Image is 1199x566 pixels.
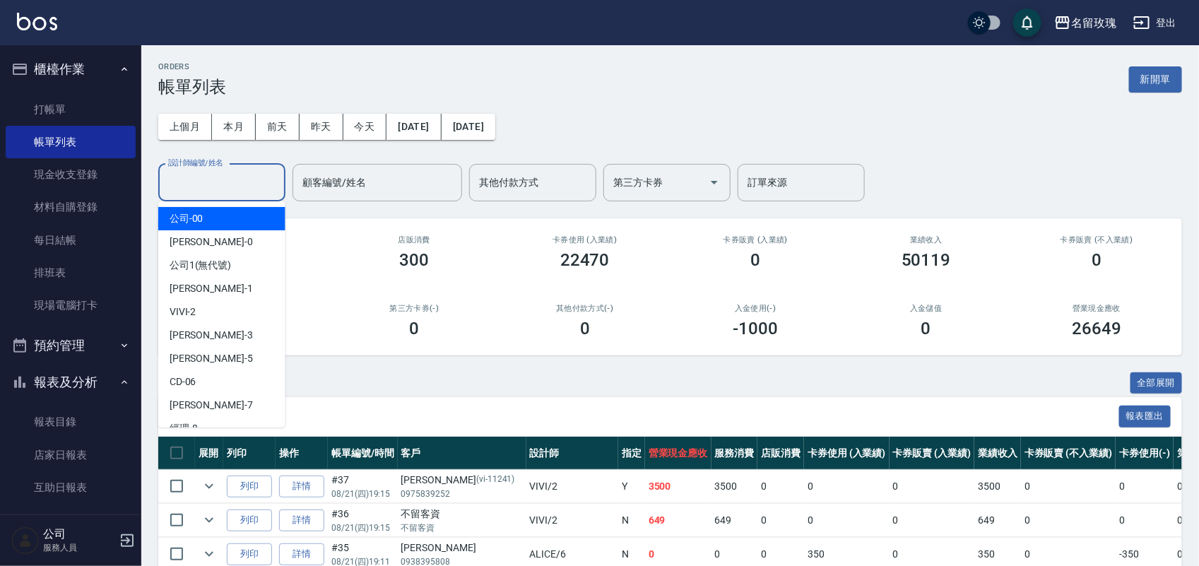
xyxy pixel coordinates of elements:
[279,543,324,565] a: 詳情
[409,319,419,338] h3: 0
[974,437,1021,470] th: 業績收入
[645,437,711,470] th: 營業現金應收
[399,250,429,270] h3: 300
[170,281,253,296] span: [PERSON_NAME] -1
[6,191,136,223] a: 材料自購登錄
[401,507,523,521] div: 不留客資
[687,235,825,244] h2: 卡券販賣 (入業績)
[158,77,226,97] h3: 帳單列表
[43,527,115,541] h5: 公司
[199,476,220,497] button: expand row
[6,126,136,158] a: 帳單列表
[1029,235,1166,244] h2: 卡券販賣 (不入業績)
[195,437,223,470] th: 展開
[526,504,618,537] td: VIVI /2
[560,250,610,270] h3: 22470
[328,504,398,537] td: #36
[6,327,136,364] button: 預約管理
[170,351,253,366] span: [PERSON_NAME] -5
[6,364,136,401] button: 報表及分析
[890,470,975,503] td: 0
[276,437,328,470] th: 操作
[279,509,324,531] a: 詳情
[1116,437,1174,470] th: 卡券使用(-)
[1129,72,1182,86] a: 新開單
[6,406,136,438] a: 報表目錄
[17,13,57,30] img: Logo
[6,224,136,257] a: 每日結帳
[170,305,196,319] span: VIVI -2
[974,504,1021,537] td: 649
[11,526,40,555] img: Person
[703,171,726,194] button: Open
[300,114,343,140] button: 昨天
[1119,409,1171,423] a: 報表匯出
[6,51,136,88] button: 櫃檯作業
[398,437,526,470] th: 客戶
[580,319,590,338] h3: 0
[227,509,272,531] button: 列印
[1029,304,1166,313] h2: 營業現金應收
[6,158,136,191] a: 現金收支登錄
[328,470,398,503] td: #37
[199,509,220,531] button: expand row
[1021,437,1116,470] th: 卡券販賣 (不入業績)
[711,437,758,470] th: 服務消費
[516,235,654,244] h2: 卡券使用 (入業績)
[1128,10,1182,36] button: 登出
[170,421,198,436] span: 經理 -8
[223,437,276,470] th: 列印
[858,304,995,313] h2: 入金儲值
[386,114,441,140] button: [DATE]
[750,250,760,270] h3: 0
[170,375,196,389] span: CD -06
[804,437,890,470] th: 卡券使用 (入業績)
[212,114,256,140] button: 本月
[858,235,995,244] h2: 業績收入
[199,543,220,565] button: expand row
[6,93,136,126] a: 打帳單
[757,504,804,537] td: 0
[175,410,1119,424] span: 訂單列表
[1119,406,1171,428] button: 報表匯出
[1129,66,1182,93] button: 新開單
[170,258,232,273] span: 公司1 (無代號)
[516,304,654,313] h2: 其他付款方式(-)
[1092,250,1101,270] h3: 0
[170,398,253,413] span: [PERSON_NAME] -7
[1116,470,1174,503] td: 0
[158,114,212,140] button: 上個月
[1021,470,1116,503] td: 0
[6,471,136,504] a: 互助日報表
[757,470,804,503] td: 0
[346,235,483,244] h2: 店販消費
[6,289,136,322] a: 現場電腦打卡
[331,521,394,534] p: 08/21 (四) 19:15
[1021,504,1116,537] td: 0
[890,504,975,537] td: 0
[921,319,931,338] h3: 0
[1013,8,1041,37] button: save
[401,488,523,500] p: 0975839252
[256,114,300,140] button: 前天
[401,541,523,555] div: [PERSON_NAME]
[804,470,890,503] td: 0
[1116,504,1174,537] td: 0
[6,439,136,471] a: 店家日報表
[43,541,115,554] p: 服務人員
[1071,14,1116,32] div: 名留玫瑰
[476,473,515,488] p: (vi-11241)
[227,476,272,497] button: 列印
[170,211,203,226] span: 公司 -00
[687,304,825,313] h2: 入金使用(-)
[645,504,711,537] td: 649
[890,437,975,470] th: 卡券販賣 (入業績)
[526,470,618,503] td: VIVI /2
[902,250,951,270] h3: 50119
[6,504,136,536] a: 互助點數明細
[711,470,758,503] td: 3500
[974,470,1021,503] td: 3500
[328,437,398,470] th: 帳單編號/時間
[1130,372,1183,394] button: 全部展開
[526,437,618,470] th: 設計師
